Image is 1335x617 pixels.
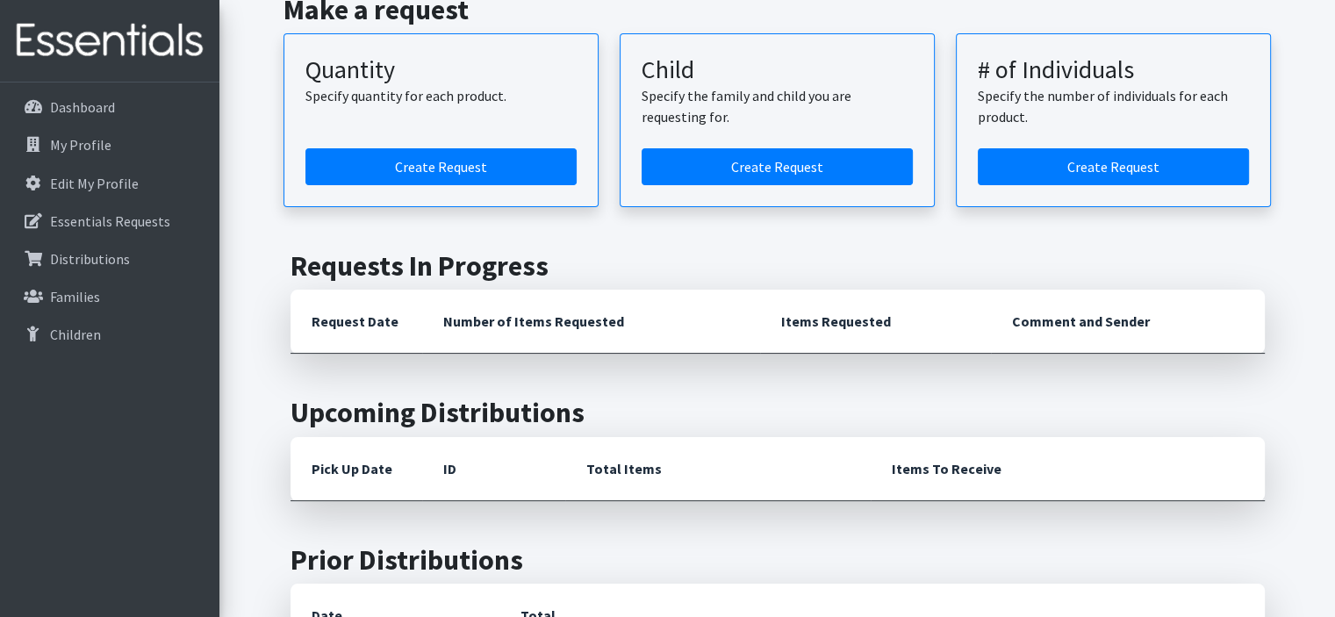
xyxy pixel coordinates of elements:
a: Essentials Requests [7,204,212,239]
a: Edit My Profile [7,166,212,201]
th: Items To Receive [871,437,1265,501]
p: Essentials Requests [50,212,170,230]
p: Dashboard [50,98,115,116]
h2: Requests In Progress [291,249,1265,283]
a: My Profile [7,127,212,162]
a: Dashboard [7,90,212,125]
h3: Child [642,55,913,85]
a: Distributions [7,241,212,276]
p: Families [50,288,100,305]
th: Comment and Sender [991,290,1264,354]
h2: Prior Distributions [291,543,1265,577]
p: Specify the family and child you are requesting for. [642,85,913,127]
img: HumanEssentials [7,11,212,70]
p: Edit My Profile [50,175,139,192]
a: Create a request by number of individuals [978,148,1249,185]
p: Specify quantity for each product. [305,85,577,106]
h2: Upcoming Distributions [291,396,1265,429]
p: Specify the number of individuals for each product. [978,85,1249,127]
th: Request Date [291,290,422,354]
p: Distributions [50,250,130,268]
a: Create a request by quantity [305,148,577,185]
p: My Profile [50,136,111,154]
a: Children [7,317,212,352]
h3: # of Individuals [978,55,1249,85]
a: Families [7,279,212,314]
p: Children [50,326,101,343]
th: ID [422,437,565,501]
th: Number of Items Requested [422,290,761,354]
th: Items Requested [760,290,991,354]
th: Pick Up Date [291,437,422,501]
h3: Quantity [305,55,577,85]
th: Total Items [565,437,871,501]
a: Create a request for a child or family [642,148,913,185]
